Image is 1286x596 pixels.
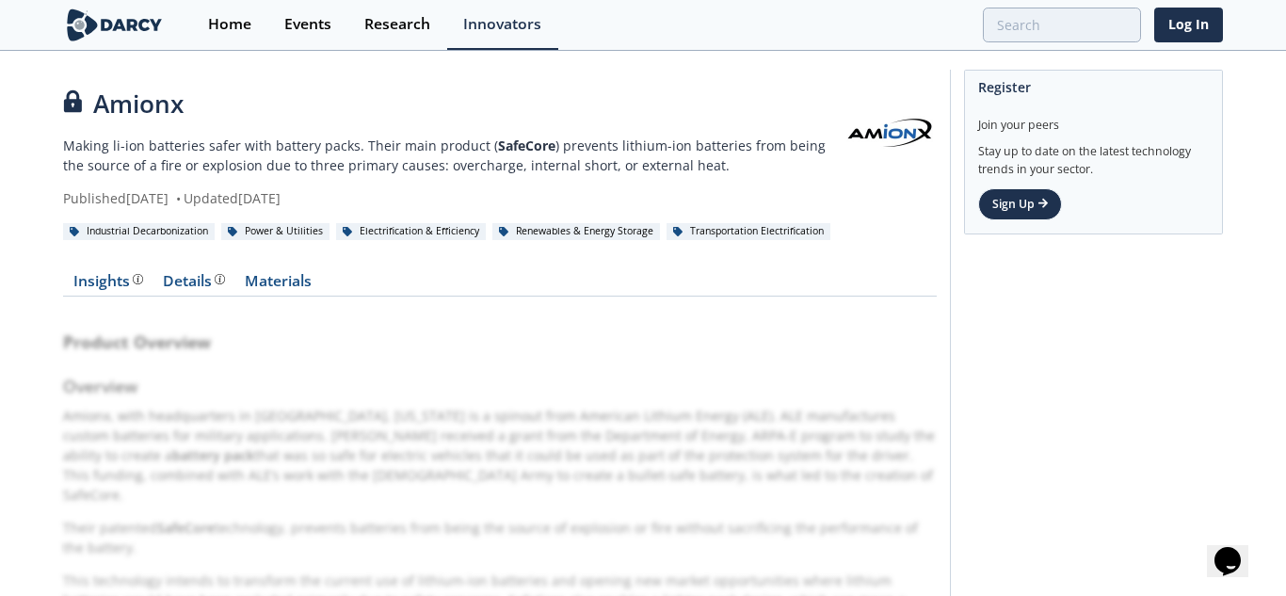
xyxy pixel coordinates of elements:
[153,274,234,297] a: Details
[364,17,430,32] div: Research
[73,274,143,289] div: Insights
[215,274,225,284] img: information.svg
[63,86,843,122] div: Amionx
[63,136,843,175] p: Making li-ion batteries safer with battery packs. Their main product ( ) prevents lithium-ion bat...
[978,104,1209,134] div: Join your peers
[284,17,331,32] div: Events
[1207,521,1267,577] iframe: chat widget
[978,71,1209,104] div: Register
[978,134,1209,178] div: Stay up to date on the latest technology trends in your sector.
[234,274,321,297] a: Materials
[172,189,184,207] span: •
[336,223,486,240] div: Electrification & Efficiency
[221,223,330,240] div: Power & Utilities
[492,223,660,240] div: Renewables & Energy Storage
[163,274,225,289] div: Details
[63,274,153,297] a: Insights
[63,223,215,240] div: Industrial Decarbonization
[463,17,541,32] div: Innovators
[978,188,1062,220] a: Sign Up
[983,8,1141,42] input: Advanced Search
[208,17,251,32] div: Home
[667,223,830,240] div: Transportation Electrification
[498,137,555,154] strong: SafeCore
[1154,8,1223,42] a: Log In
[133,274,143,284] img: information.svg
[63,188,843,208] div: Published [DATE] Updated [DATE]
[63,8,166,41] img: logo-wide.svg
